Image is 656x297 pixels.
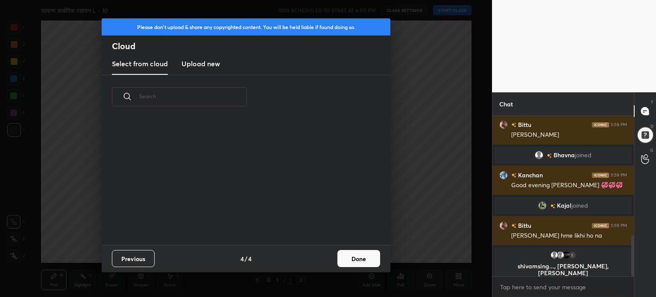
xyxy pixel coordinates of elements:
span: joined [575,152,592,159]
img: no-rating-badge.077c3623.svg [550,204,555,209]
h4: 4 [240,254,244,263]
h3: Select from cloud [112,59,168,69]
span: Bhavna [553,152,575,159]
div: Good evening [PERSON_NAME] 💞💞💞 [511,181,627,190]
img: default.png [535,151,543,159]
p: shivamsing..., [PERSON_NAME], [PERSON_NAME] [500,263,627,276]
p: T [651,99,653,106]
div: Please don't upload & share any copyrighted content. You will be held liable if found doing so. [102,18,390,35]
p: G [650,147,653,153]
div: grid [492,116,634,276]
img: iconic-dark.1390631f.png [592,122,609,127]
button: Previous [112,250,155,267]
img: default.png [556,251,565,259]
div: [PERSON_NAME] hme likhi ho na [511,232,627,240]
h6: Kanchan [516,171,543,179]
div: 5:59 PM [611,122,627,127]
img: no-rating-badge.077c3623.svg [547,153,552,158]
h4: 4 [248,254,252,263]
img: iconic-dark.1390631f.png [592,223,609,228]
img: default.png [550,251,559,259]
h4: / [245,254,247,263]
h2: Cloud [112,41,390,52]
img: 46e195abd80a4778b71522c6fd6ea132.jpg [538,201,547,210]
img: no-rating-badge.077c3623.svg [511,123,516,127]
img: 183e1a1ac8bc4897a100fcac7f0de574.jpg [562,251,571,259]
img: 3 [499,171,508,179]
div: grid [102,116,380,245]
div: [PERSON_NAME] [511,131,627,139]
p: D [650,123,653,129]
button: Done [337,250,380,267]
h3: Upload new [182,59,220,69]
img: no-rating-badge.077c3623.svg [511,223,516,228]
input: Search [139,78,247,115]
div: 5:59 PM [611,173,627,178]
span: joined [571,202,588,209]
div: 5:59 PM [611,223,627,228]
img: c2f53970d32d4c469880be445a93addf.jpg [499,221,508,230]
img: no-rating-badge.077c3623.svg [511,173,516,178]
img: iconic-dark.1390631f.png [592,173,609,178]
div: 1 [568,251,577,259]
span: Kajal [557,202,571,209]
h6: Bittu [516,221,531,230]
p: Chat [492,93,520,115]
h6: Bittu [516,120,531,129]
img: c2f53970d32d4c469880be445a93addf.jpg [499,121,508,129]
